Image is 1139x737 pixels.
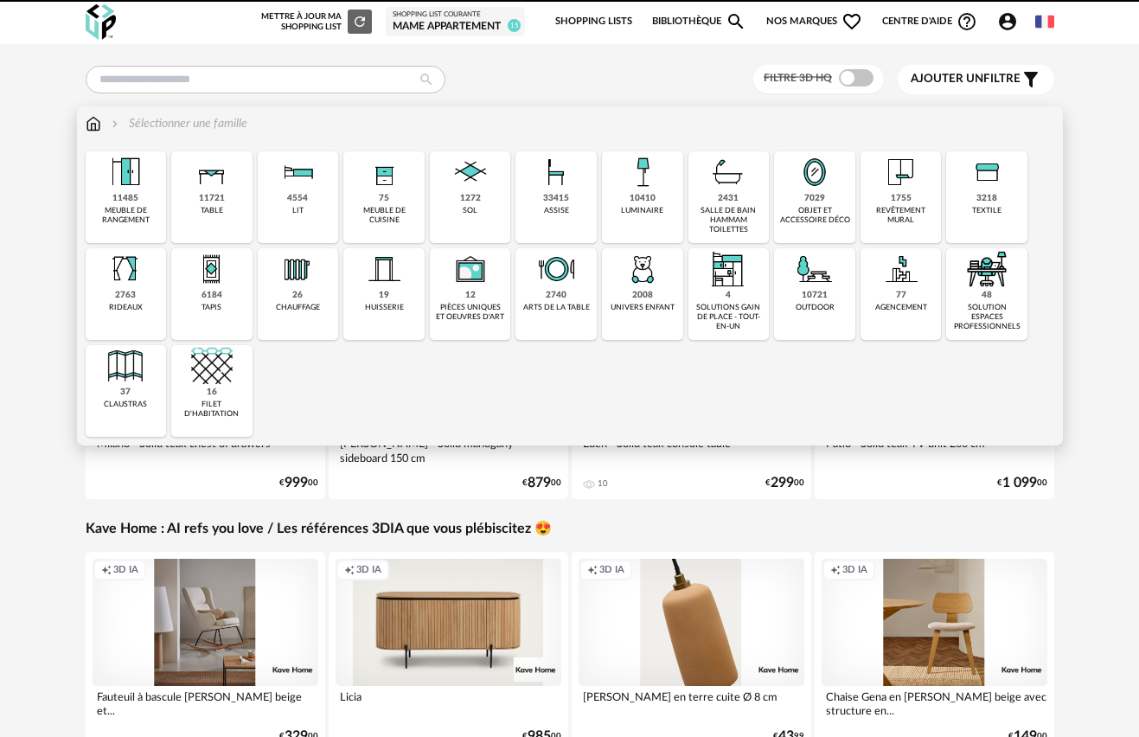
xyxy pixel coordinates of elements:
[344,564,355,577] span: Creation icon
[105,248,146,290] img: Rideaux.png
[766,3,863,40] span: Nos marques
[109,303,143,312] div: rideaux
[891,193,912,204] div: 1755
[546,290,566,301] div: 2740
[611,303,675,312] div: univers enfant
[1021,69,1041,90] span: Filter icon
[1002,477,1037,489] span: 1 099
[292,206,304,215] div: lit
[522,477,561,489] div: € 00
[555,3,632,40] a: Shopping Lists
[951,303,1022,332] div: solution espaces professionnels
[450,248,491,290] img: UniqueOeuvre.png
[201,206,223,215] div: table
[802,290,828,301] div: 10721
[207,387,217,398] div: 16
[652,3,747,40] a: BibliothèqueMagnify icon
[1035,12,1054,31] img: fr
[875,303,927,312] div: agencement
[508,19,521,32] span: 15
[622,151,663,193] img: Luminaire.png
[622,248,663,290] img: UniversEnfant.png
[104,400,147,409] div: claustras
[880,151,922,193] img: Papier%20peint.png
[794,151,835,193] img: Miroir.png
[465,290,476,301] div: 12
[191,248,233,290] img: Tapis.png
[997,477,1047,489] div: € 00
[726,290,731,301] div: 4
[911,73,983,85] span: Ajouter un
[764,73,832,83] span: Filtre 3D HQ
[528,477,551,489] span: 879
[966,248,1008,290] img: espace-de-travail.png
[463,206,477,215] div: sol
[632,290,653,301] div: 2008
[105,151,146,193] img: Meuble%20de%20rangement.png
[911,72,1021,87] span: filtre
[276,303,320,312] div: chauffage
[997,11,1026,32] span: Account Circle icon
[191,151,233,193] img: Table.png
[794,248,835,290] img: Outdoor.png
[113,564,138,577] span: 3D IA
[707,248,749,290] img: ToutEnUn.png
[957,11,977,32] span: Help Circle Outline icon
[336,686,561,721] div: Licia
[285,477,308,489] span: 999
[842,564,867,577] span: 3D IA
[896,290,906,301] div: 77
[279,477,318,489] div: € 00
[804,193,825,204] div: 7029
[365,303,404,312] div: huisserie
[460,193,481,204] div: 1272
[898,65,1054,94] button: Ajouter unfiltre Filter icon
[393,20,518,34] div: Mame appartement
[694,303,765,332] div: solutions gain de place - tout-en-un
[880,248,922,290] img: Agencement.png
[86,115,101,132] img: svg+xml;base64,PHN2ZyB3aWR0aD0iMTYiIGhlaWdodD0iMTciIHZpZXdCb3g9IjAgMCAxNiAxNyIgZmlsbD0ibm9uZSIgeG...
[108,115,122,132] img: svg+xml;base64,PHN2ZyB3aWR0aD0iMTYiIGhlaWdodD0iMTYiIHZpZXdCb3g9IjAgMCAxNiAxNiIgZmlsbD0ibm9uZSIgeG...
[450,151,491,193] img: Sol.png
[535,248,577,290] img: ArtTable.png
[982,290,992,301] div: 48
[393,10,518,33] a: Shopping List courante Mame appartement 15
[120,387,131,398] div: 37
[694,206,765,235] div: salle de bain hammam toilettes
[535,151,577,193] img: Assise.png
[435,303,506,323] div: pièces uniques et oeuvres d'art
[105,345,146,387] img: Cloison.png
[277,248,318,290] img: Radiateur.png
[115,290,136,301] div: 2763
[972,206,1001,215] div: textile
[176,400,247,420] div: filet d'habitation
[356,564,381,577] span: 3D IA
[86,4,116,40] img: OXP
[261,10,372,34] div: Mettre à jour ma Shopping List
[599,564,624,577] span: 3D IA
[587,564,598,577] span: Creation icon
[718,193,739,204] div: 2431
[349,206,419,226] div: meuble de cuisine
[292,290,303,301] div: 26
[352,17,368,26] span: Refresh icon
[796,303,835,312] div: outdoor
[544,206,569,215] div: assise
[336,433,561,467] div: [PERSON_NAME] - Solid mahogany sideboard 150 cm
[579,686,804,721] div: [PERSON_NAME] en terre cuite Ø 8 cm
[112,193,138,204] div: 11485
[707,151,749,193] img: Salle%20de%20bain.png
[997,11,1018,32] span: Account Circle icon
[363,248,405,290] img: Huiserie.png
[101,564,112,577] span: Creation icon
[726,11,746,32] span: Magnify icon
[771,477,794,489] span: 299
[579,433,804,467] div: Eden - Solid teak console table
[543,193,569,204] div: 33415
[841,11,862,32] span: Heart Outline icon
[199,193,225,204] div: 11721
[822,686,1047,721] div: Chaise Gena en [PERSON_NAME] beige avec structure en...
[830,564,841,577] span: Creation icon
[287,193,308,204] div: 4554
[202,290,222,301] div: 6184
